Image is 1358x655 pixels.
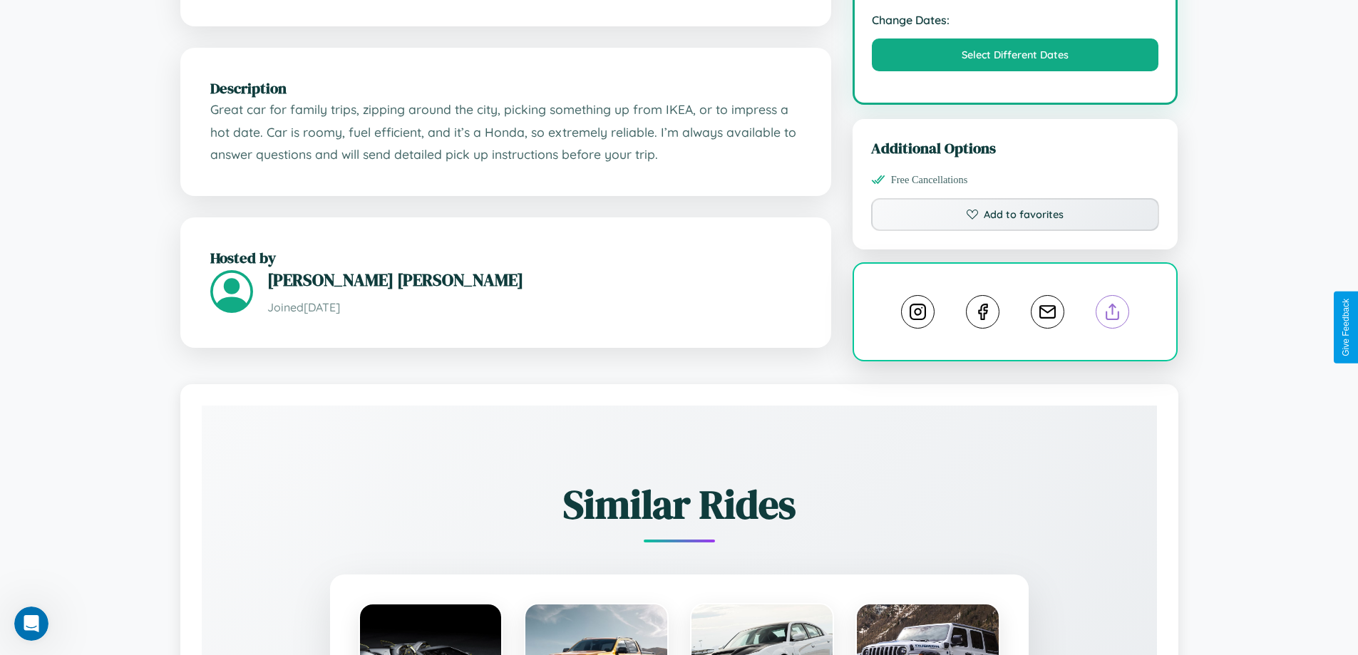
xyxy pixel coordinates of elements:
[872,38,1159,71] button: Select Different Dates
[210,247,801,268] h2: Hosted by
[871,198,1160,231] button: Add to favorites
[210,98,801,166] p: Great car for family trips, zipping around the city, picking something up from IKEA, or to impres...
[1341,299,1351,356] div: Give Feedback
[891,174,968,186] span: Free Cancellations
[267,268,801,292] h3: [PERSON_NAME] [PERSON_NAME]
[871,138,1160,158] h3: Additional Options
[14,607,48,641] iframe: Intercom live chat
[267,297,801,318] p: Joined [DATE]
[872,13,1159,27] strong: Change Dates:
[252,477,1107,532] h2: Similar Rides
[210,78,801,98] h2: Description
